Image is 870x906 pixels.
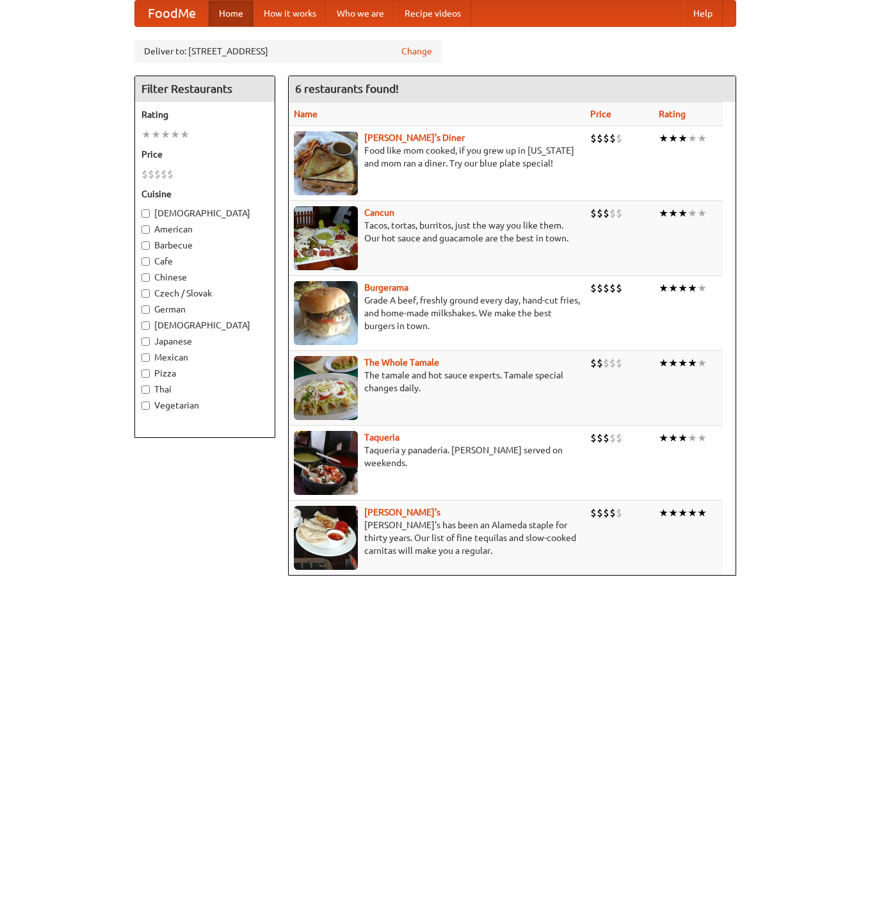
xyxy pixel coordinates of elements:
[597,206,603,220] li: $
[135,76,275,102] h4: Filter Restaurants
[603,206,609,220] li: $
[678,506,688,520] li: ★
[616,431,622,445] li: $
[697,506,707,520] li: ★
[141,273,150,282] input: Chinese
[141,108,268,121] h5: Rating
[697,206,707,220] li: ★
[688,431,697,445] li: ★
[141,209,150,218] input: [DEMOGRAPHIC_DATA]
[141,167,148,181] li: $
[141,303,268,316] label: German
[697,131,707,145] li: ★
[609,506,616,520] li: $
[294,519,580,557] p: [PERSON_NAME]'s has been an Alameda staple for thirty years. Our list of fine tequilas and slow-c...
[616,131,622,145] li: $
[659,431,668,445] li: ★
[364,133,465,143] a: [PERSON_NAME]'s Diner
[597,431,603,445] li: $
[609,431,616,445] li: $
[668,206,678,220] li: ★
[294,294,580,332] p: Grade A beef, freshly ground every day, hand-cut fries, and home-made milkshakes. We make the bes...
[170,127,180,142] li: ★
[688,206,697,220] li: ★
[683,1,723,26] a: Help
[294,444,580,469] p: Taqueria y panaderia. [PERSON_NAME] served on weekends.
[609,281,616,295] li: $
[135,1,209,26] a: FoodMe
[141,207,268,220] label: [DEMOGRAPHIC_DATA]
[141,383,268,396] label: Thai
[364,432,399,442] a: Taqueria
[141,353,150,362] input: Mexican
[597,281,603,295] li: $
[141,127,151,142] li: ★
[134,40,442,63] div: Deliver to: [STREET_ADDRESS]
[364,357,439,368] a: The Whole Tamale
[209,1,254,26] a: Home
[294,144,580,170] p: Food like mom cooked, if you grew up in [US_STATE] and mom ran a diner. Try our blue plate special!
[154,167,161,181] li: $
[678,131,688,145] li: ★
[659,506,668,520] li: ★
[688,281,697,295] li: ★
[616,206,622,220] li: $
[668,131,678,145] li: ★
[141,351,268,364] label: Mexican
[697,281,707,295] li: ★
[141,319,268,332] label: [DEMOGRAPHIC_DATA]
[141,225,150,234] input: American
[590,431,597,445] li: $
[326,1,394,26] a: Who we are
[141,369,150,378] input: Pizza
[597,506,603,520] li: $
[364,282,408,293] a: Burgerama
[688,356,697,370] li: ★
[141,223,268,236] label: American
[597,131,603,145] li: $
[141,289,150,298] input: Czech / Slovak
[141,401,150,410] input: Vegetarian
[590,506,597,520] li: $
[697,356,707,370] li: ★
[668,431,678,445] li: ★
[697,431,707,445] li: ★
[688,131,697,145] li: ★
[254,1,326,26] a: How it works
[609,356,616,370] li: $
[141,287,268,300] label: Czech / Slovak
[603,131,609,145] li: $
[294,369,580,394] p: The tamale and hot sauce experts. Tamale special changes daily.
[590,206,597,220] li: $
[668,506,678,520] li: ★
[659,206,668,220] li: ★
[148,167,154,181] li: $
[678,356,688,370] li: ★
[590,356,597,370] li: $
[141,188,268,200] h5: Cuisine
[659,281,668,295] li: ★
[659,109,686,119] a: Rating
[603,431,609,445] li: $
[678,281,688,295] li: ★
[364,507,440,517] b: [PERSON_NAME]'s
[616,281,622,295] li: $
[151,127,161,142] li: ★
[141,257,150,266] input: Cafe
[141,255,268,268] label: Cafe
[294,219,580,245] p: Tacos, tortas, burritos, just the way you like them. Our hot sauce and guacamole are the best in ...
[141,385,150,394] input: Thai
[294,431,358,495] img: taqueria.jpg
[364,207,394,218] a: Cancun
[603,281,609,295] li: $
[141,337,150,346] input: Japanese
[294,281,358,345] img: burgerama.jpg
[616,356,622,370] li: $
[161,127,170,142] li: ★
[141,367,268,380] label: Pizza
[161,167,167,181] li: $
[678,431,688,445] li: ★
